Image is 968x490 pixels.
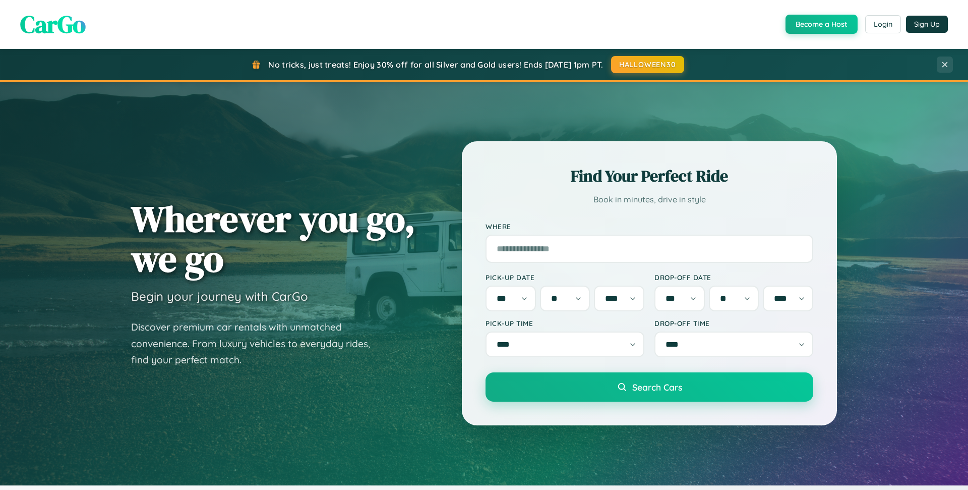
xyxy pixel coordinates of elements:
[486,192,813,207] p: Book in minutes, drive in style
[131,289,308,304] h3: Begin your journey with CarGo
[131,199,415,279] h1: Wherever you go, we go
[632,382,682,393] span: Search Cars
[486,319,644,328] label: Pick-up Time
[785,15,858,34] button: Become a Host
[486,372,813,402] button: Search Cars
[20,8,86,41] span: CarGo
[654,273,813,282] label: Drop-off Date
[654,319,813,328] label: Drop-off Time
[486,222,813,231] label: Where
[486,273,644,282] label: Pick-up Date
[865,15,901,33] button: Login
[906,16,948,33] button: Sign Up
[131,319,383,368] p: Discover premium car rentals with unmatched convenience. From luxury vehicles to everyday rides, ...
[486,165,813,187] h2: Find Your Perfect Ride
[268,60,603,70] span: No tricks, just treats! Enjoy 30% off for all Silver and Gold users! Ends [DATE] 1pm PT.
[611,56,684,73] button: HALLOWEEN30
